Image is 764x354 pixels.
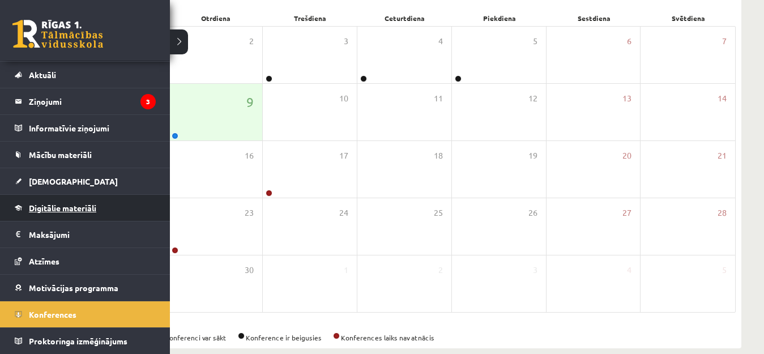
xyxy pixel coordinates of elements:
div: Otrdiena [168,10,263,26]
span: 1 [344,264,348,276]
a: Konferences [15,301,156,327]
span: 24 [339,207,348,219]
span: 16 [245,150,254,162]
span: 12 [528,92,537,105]
span: 7 [722,35,727,48]
a: Aktuāli [15,62,156,88]
span: 3 [533,264,537,276]
span: 19 [528,150,537,162]
span: 4 [438,35,443,48]
span: Mācību materiāli [29,150,92,160]
i: 3 [140,94,156,109]
a: [DEMOGRAPHIC_DATA] [15,168,156,194]
span: 4 [627,264,631,276]
span: Aktuāli [29,70,56,80]
span: Motivācijas programma [29,283,118,293]
span: 17 [339,150,348,162]
a: Rīgas 1. Tālmācības vidusskola [12,20,103,48]
span: 26 [528,207,537,219]
span: 3 [344,35,348,48]
span: 11 [434,92,443,105]
span: 30 [245,264,254,276]
span: 20 [622,150,631,162]
a: Mācību materiāli [15,142,156,168]
span: 28 [718,207,727,219]
span: 10 [339,92,348,105]
div: Svētdiena [641,10,736,26]
span: 2 [438,264,443,276]
span: Atzīmes [29,256,59,266]
div: Trešdiena [263,10,357,26]
span: 18 [434,150,443,162]
span: Proktoringa izmēģinājums [29,336,127,346]
a: Informatīvie ziņojumi [15,115,156,141]
div: Sestdiena [547,10,641,26]
legend: Informatīvie ziņojumi [29,115,156,141]
span: [DEMOGRAPHIC_DATA] [29,176,118,186]
span: Konferences [29,309,76,319]
a: Proktoringa izmēģinājums [15,328,156,354]
a: Ziņojumi3 [15,88,156,114]
legend: Ziņojumi [29,88,156,114]
div: Piekdiena [452,10,547,26]
span: 23 [245,207,254,219]
span: 27 [622,207,631,219]
a: Maksājumi [15,221,156,248]
a: Motivācijas programma [15,275,156,301]
span: 21 [718,150,727,162]
a: Atzīmes [15,248,156,274]
div: Konference ir aktīva Konferenci var sākt Konference ir beigusies Konferences laiks nav atnācis [74,332,736,343]
span: 2 [249,35,254,48]
span: 9 [246,92,254,112]
a: Digitālie materiāli [15,195,156,221]
span: 25 [434,207,443,219]
span: 5 [722,264,727,276]
span: 13 [622,92,631,105]
div: Ceturtdiena [357,10,452,26]
span: 14 [718,92,727,105]
span: Digitālie materiāli [29,203,96,213]
span: 5 [533,35,537,48]
span: 6 [627,35,631,48]
legend: Maksājumi [29,221,156,248]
